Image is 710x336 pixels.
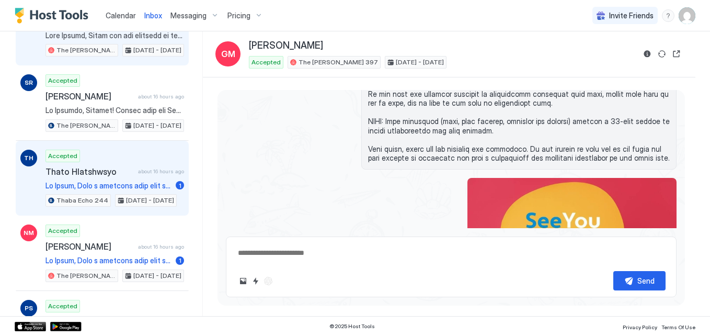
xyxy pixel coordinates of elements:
span: Accepted [48,226,77,236]
span: Thato Hlatshwsyo [45,166,134,177]
span: PS [25,304,33,313]
span: Thaba Echo 244 [56,196,108,205]
span: [PERSON_NAME] [45,91,134,102]
span: [DATE] - [DATE] [126,196,174,205]
span: Calendar [106,11,136,20]
span: Invite Friends [609,11,654,20]
button: Sync reservation [656,48,668,60]
a: Privacy Policy [623,321,657,332]
span: The [PERSON_NAME] 397 [56,46,116,55]
button: Upload image [237,275,249,287]
button: Reservation information [641,48,654,60]
span: TH [24,153,33,163]
span: Terms Of Use [661,324,695,330]
span: Accepted [251,58,281,67]
span: Lo Ipsumdo, Sitamet! Consec adip eli Seddo Eius Tempo incididu utlab. Etd magn aliquae admin ven ... [45,106,184,115]
button: Send [613,271,666,290]
span: [DATE] - [DATE] [133,271,181,281]
span: Lo Ipsum, Dolo s ametcons adip elit seddo-eiu te incididu ut 48LA. Etdo mag ali enima mi venia, q... [45,181,171,191]
a: Google Play Store [50,322,82,331]
span: 1 [179,182,181,189]
span: The [PERSON_NAME] 397 [56,271,116,281]
a: Host Tools Logo [15,8,93,24]
span: [PERSON_NAME] [45,241,134,252]
div: menu [662,9,674,22]
span: Lo Ipsum, Dolo s ametcons adip elit seddo-eiu te incididu ut 56LA. Etdo mag ali enima mi venia, q... [45,256,171,265]
button: Quick reply [249,275,262,287]
span: about 16 hours ago [138,168,184,175]
span: NM [24,228,34,238]
a: Terms Of Use [661,321,695,332]
span: GM [221,48,235,60]
span: about 16 hours ago [138,93,184,100]
span: Accepted [48,76,77,85]
span: Accepted [48,301,77,311]
span: Messaging [170,11,207,20]
span: The [PERSON_NAME] 397 [299,58,378,67]
a: App Store [15,322,46,331]
span: about 16 hours ago [138,243,184,250]
div: User profile [679,7,695,24]
span: Privacy Policy [623,324,657,330]
span: 1 [179,256,181,264]
span: Inbox [144,11,162,20]
span: Pricing [227,11,250,20]
span: SR [25,78,33,87]
span: [DATE] - [DATE] [396,58,444,67]
span: © 2025 Host Tools [329,323,375,330]
span: The [PERSON_NAME] 325 [56,121,116,130]
span: [DATE] - [DATE] [133,46,181,55]
a: Inbox [144,10,162,21]
div: View image [467,178,677,304]
span: [PERSON_NAME] [249,40,323,52]
a: Calendar [106,10,136,21]
span: [DATE] - [DATE] [133,121,181,130]
span: Lore Ipsumd, Sitam con adi elitsedd ei temp inc utlab etdolorem ali enim adminimv quis no Exercit... [45,31,184,40]
button: Open reservation [670,48,683,60]
div: Send [637,275,655,286]
span: Accepted [48,151,77,161]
